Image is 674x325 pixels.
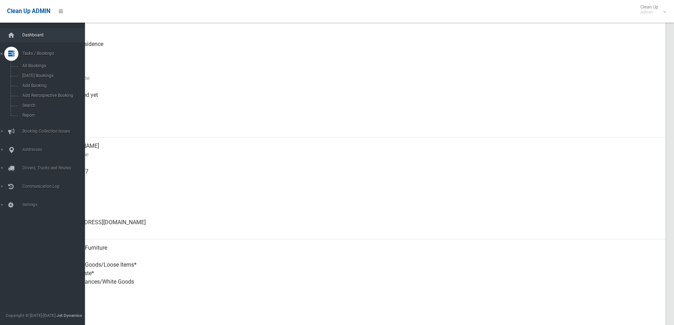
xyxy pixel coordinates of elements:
[57,201,660,210] small: Landline
[20,113,84,118] span: Report
[57,99,660,108] small: Collected At
[57,227,660,235] small: Email
[57,36,660,61] div: Front of Residence
[7,8,50,14] span: Clean Up ADMIN
[57,214,660,239] div: [EMAIL_ADDRESS][DOMAIN_NAME]
[6,313,56,318] span: Copyright © [DATE]-[DATE]
[20,33,90,37] span: Dashboard
[57,138,660,163] div: [PERSON_NAME]
[20,184,90,189] span: Communication Log
[637,4,665,15] span: Clean Up
[31,214,666,239] a: [EMAIL_ADDRESS][DOMAIN_NAME]Email
[20,103,84,108] span: Search
[57,239,660,299] div: Household Furniture Electronics Household Goods/Loose Items* Garden Waste* Metal Appliances/White...
[57,286,660,295] small: Items
[20,73,84,78] span: [DATE] Bookings
[20,147,90,152] span: Addresses
[57,313,82,318] strong: Jet Dynamics
[20,166,90,170] span: Drivers, Trucks and Routes
[57,163,660,188] div: 0426160457
[57,87,660,112] div: Not collected yet
[57,188,660,214] div: None given
[57,23,660,31] small: Address
[57,112,660,138] div: [DATE]
[57,74,660,82] small: Collection Date
[20,202,90,207] span: Settings
[20,93,84,98] span: Add Retrospective Booking
[57,176,660,184] small: Mobile
[57,299,660,324] div: No
[57,125,660,133] small: Zone
[20,51,90,56] span: Tasks / Bookings
[20,63,84,68] span: All Bookings
[57,312,660,320] small: Oversized
[640,10,658,15] small: Admin
[20,129,90,134] span: Booking Collection Issues
[57,48,660,57] small: Pickup Point
[57,150,660,159] small: Contact Name
[57,10,660,36] div: [STREET_ADDRESS][PERSON_NAME][PERSON_NAME]
[20,83,84,88] span: Add Booking
[57,61,660,87] div: [DATE]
